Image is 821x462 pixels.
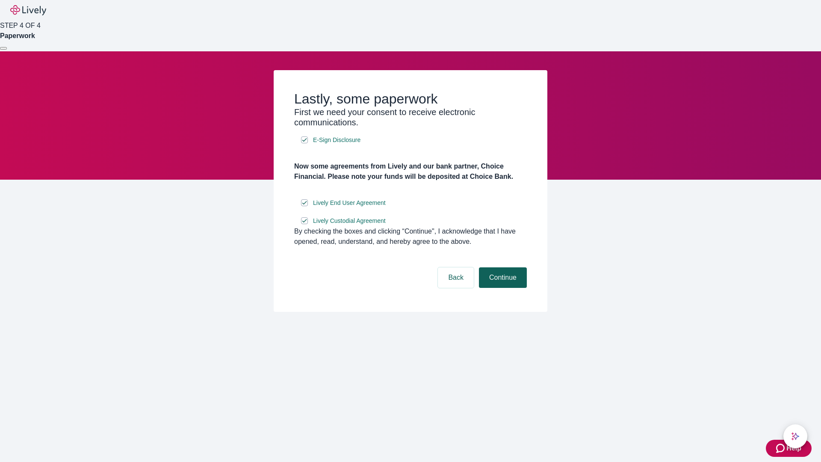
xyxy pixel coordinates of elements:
[766,440,812,457] button: Zendesk support iconHelp
[311,198,387,208] a: e-sign disclosure document
[313,216,386,225] span: Lively Custodial Agreement
[791,432,800,441] svg: Lively AI Assistant
[776,443,786,453] svg: Zendesk support icon
[313,198,386,207] span: Lively End User Agreement
[313,136,360,145] span: E-Sign Disclosure
[438,267,474,288] button: Back
[294,226,527,247] div: By checking the boxes and clicking “Continue", I acknowledge that I have opened, read, understand...
[311,216,387,226] a: e-sign disclosure document
[783,424,807,448] button: chat
[10,5,46,15] img: Lively
[311,135,362,145] a: e-sign disclosure document
[479,267,527,288] button: Continue
[294,161,527,182] h4: Now some agreements from Lively and our bank partner, Choice Financial. Please note your funds wi...
[294,91,527,107] h2: Lastly, some paperwork
[294,107,527,127] h3: First we need your consent to receive electronic communications.
[786,443,801,453] span: Help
